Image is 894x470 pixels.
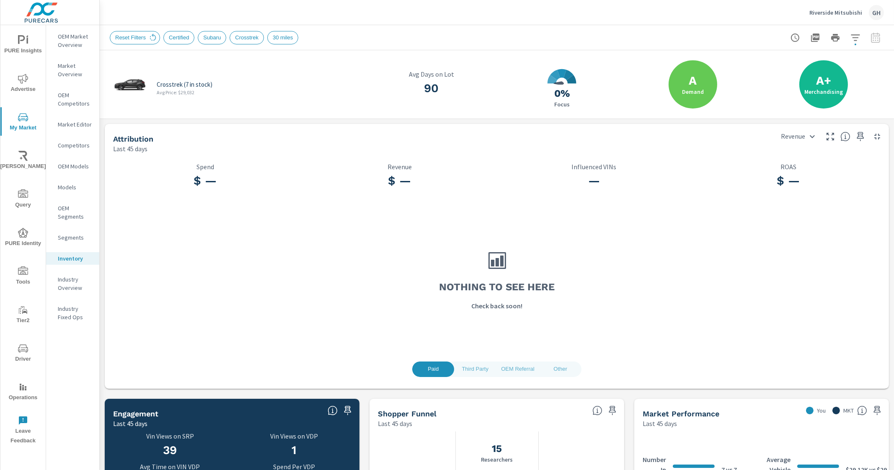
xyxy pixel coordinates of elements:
[46,302,99,323] div: Industry Fixed Ops
[471,301,522,311] p: Check back soon!
[3,189,43,210] span: Query
[807,29,824,46] button: "Export Report to PDF"
[268,34,298,41] span: 30 miles
[643,409,719,418] h5: Market Performance
[592,405,602,416] span: Know where every customer is during their purchase journey. View customer activity from first cli...
[110,34,151,41] span: Reset Filters
[3,416,43,446] span: Leave Feedback
[502,163,686,170] p: Influenced VINs
[58,120,93,129] p: Market Editor
[58,183,93,191] p: Models
[46,30,99,51] div: OEM Market Overview
[459,364,491,374] span: Third Party
[3,151,43,171] span: [PERSON_NAME]
[696,163,881,170] p: ROAS
[847,29,864,46] button: Apply Filters
[824,130,837,143] button: Make Fullscreen
[827,29,844,46] button: Print Report
[58,91,93,108] p: OEM Competitors
[554,86,570,101] h3: 0%
[58,162,93,170] p: OEM Models
[501,364,534,374] span: OEM Referral
[3,112,43,133] span: My Market
[58,62,93,78] p: Market Overview
[46,118,99,131] div: Market Editor
[46,181,99,194] div: Models
[198,34,226,41] span: Subaru
[58,233,93,242] p: Segments
[58,141,93,150] p: Competitors
[816,73,831,88] h2: A+
[237,443,351,457] h3: 1
[341,404,354,417] span: Save this to your personalized report
[3,228,43,248] span: PURE Identity
[817,406,826,415] p: You
[46,202,99,223] div: OEM Segments
[113,163,297,170] p: Spend
[157,89,194,96] p: Avg Price: $29,032
[164,34,194,41] span: Certified
[113,418,147,429] p: Last 45 days
[113,174,297,188] h3: $ —
[682,88,704,96] label: Demand
[113,432,227,440] p: Vin Views on SRP
[46,231,99,244] div: Segments
[545,364,576,374] span: Other
[3,266,43,287] span: Tools
[643,418,677,429] p: Last 45 days
[230,34,264,41] span: Crosstrek
[113,409,158,418] h5: Engagement
[58,275,93,292] p: Industry Overview
[554,101,570,108] p: Focus
[3,305,43,325] span: Tier2
[809,9,862,16] p: Riverside Mitsubishi
[46,273,99,294] div: Industry Overview
[46,252,99,265] div: Inventory
[58,32,93,49] p: OEM Market Overview
[58,254,93,263] p: Inventory
[307,174,492,188] h3: $ —
[371,81,492,96] h3: 90
[871,404,884,417] span: Save this to your personalized report
[113,144,147,154] p: Last 45 days
[157,81,212,88] p: Crosstrek (7 in stock)
[58,305,93,321] p: Industry Fixed Ops
[46,160,99,173] div: OEM Models
[502,174,686,188] h3: —
[113,443,227,457] h3: 39
[689,73,697,88] h2: A
[417,364,449,374] span: Paid
[840,132,850,142] span: See which channels are bringing the greatest return on your investment. The sale of each VIN can ...
[857,405,867,416] span: Understand your inventory, price and days to sell compared to other dealers in your market.
[439,280,555,294] h3: Nothing to see here
[328,405,338,416] span: See what makes and models are getting noticed based off a score of 0 to 100, with 100 representin...
[237,432,351,440] p: Vin Views on VDP
[113,72,147,97] img: glamour
[3,343,43,364] span: Driver
[307,163,492,170] p: Revenue
[854,130,867,143] span: Save this to your personalized report
[606,404,619,417] span: Save this to your personalized report
[3,74,43,94] span: Advertise
[378,418,412,429] p: Last 45 days
[869,5,884,20] div: GH
[871,130,884,143] button: Minimize Widget
[696,174,881,188] h3: $ —
[776,129,820,144] div: Revenue
[46,59,99,80] div: Market Overview
[804,88,843,96] label: Merchandising
[46,139,99,152] div: Competitors
[371,70,492,78] p: Avg Days on Lot
[378,409,437,418] h5: Shopper Funnel
[58,204,93,221] p: OEM Segments
[113,134,153,143] h5: Attribution
[843,406,854,415] p: MKT
[0,25,46,449] div: nav menu
[110,31,160,44] div: Reset Filters
[46,89,99,110] div: OEM Competitors
[3,382,43,403] span: Operations
[3,35,43,56] span: PURE Insights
